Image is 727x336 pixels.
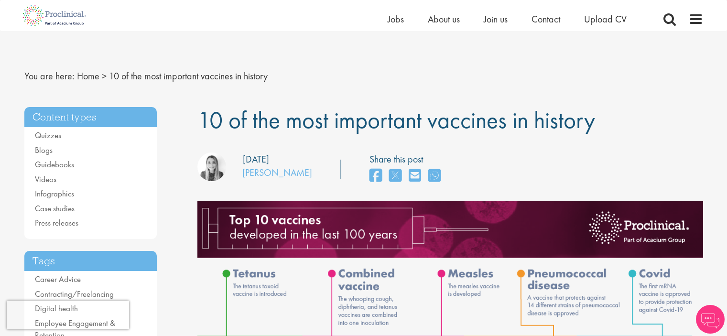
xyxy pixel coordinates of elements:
[24,107,157,128] h3: Content types
[243,152,269,166] div: [DATE]
[532,13,560,25] a: Contact
[35,145,53,155] a: Blogs
[77,70,99,82] a: breadcrumb link
[409,166,421,186] a: share on email
[369,152,445,166] label: Share this post
[109,70,268,82] span: 10 of the most important vaccines in history
[389,166,401,186] a: share on twitter
[35,159,74,170] a: Guidebooks
[388,13,404,25] a: Jobs
[428,13,460,25] a: About us
[584,13,627,25] a: Upload CV
[484,13,508,25] a: Join us
[35,203,75,214] a: Case studies
[35,188,74,199] a: Infographics
[35,274,81,284] a: Career Advice
[7,301,129,329] iframe: reCAPTCHA
[197,152,226,181] img: Hannah Burke
[35,174,56,184] a: Videos
[24,70,75,82] span: You are here:
[242,166,312,179] a: [PERSON_NAME]
[35,130,61,141] a: Quizzes
[102,70,107,82] span: >
[428,166,441,186] a: share on whats app
[35,217,78,228] a: Press releases
[35,289,114,299] a: Contracting/Freelancing
[24,251,157,271] h3: Tags
[369,166,382,186] a: share on facebook
[696,305,725,334] img: Chatbot
[197,105,595,135] span: 10 of the most important vaccines in history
